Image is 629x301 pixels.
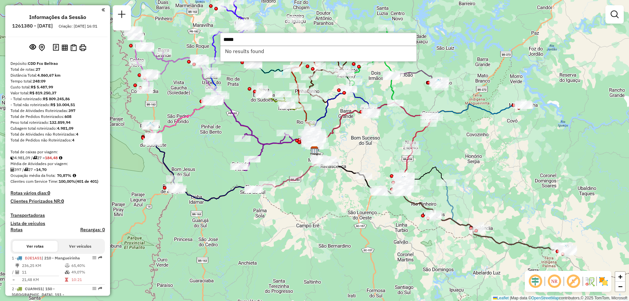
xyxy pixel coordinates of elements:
img: Realeza [196,55,204,64]
div: - Total não roteirizado: [10,102,105,108]
strong: 248:09 [33,79,46,84]
i: Total de rotas [24,168,28,172]
div: Valor total: [10,90,105,96]
ul: Option List [220,46,416,56]
div: Total de caixas por viagem: [10,149,105,155]
a: Leaflet [493,296,509,300]
div: Depósito: [10,61,105,66]
div: Total de rotas: [10,66,105,72]
i: % de utilização do peso [65,264,70,268]
div: Cubagem total roteirizado: [10,125,105,131]
div: 397 / 27 = [10,167,105,173]
div: 4.981,09 / 27 = [10,155,105,161]
i: Total de Atividades [10,168,14,172]
button: Visualizar relatório de Roteirização [60,43,69,52]
span: CUA9H51 [25,286,43,291]
td: 11 [22,269,65,275]
div: Atividade não roteirizada - MANFROI SUPERMERCADO [191,56,207,63]
a: Zoom out [615,282,625,292]
a: Rotas [10,227,23,233]
i: Distância Total [15,264,19,268]
i: Total de Atividades [15,270,19,274]
button: Visualizar Romaneio [69,43,78,52]
div: Custo total: [10,84,105,90]
strong: 4 [76,132,78,137]
strong: 608 [65,114,71,119]
strong: 0 [61,198,64,204]
div: Atividade não roteirizada - ALEXANDRO BERTOLDO [286,16,303,23]
div: - Total roteirizado: [10,96,105,102]
button: Ver rotas [12,241,58,252]
li: No results found [220,46,416,56]
span: Exibir rótulo [565,273,581,289]
img: Palmas [562,245,570,253]
i: Total de rotas [33,156,37,160]
div: Distância Total: [10,72,105,78]
div: Peso total roteirizado: [10,120,105,125]
span: DJE1A51 [25,255,42,260]
img: CDD Fco Beltrao [310,146,319,155]
strong: 14,70 [36,167,47,172]
strong: 4 [72,138,74,142]
strong: 100,00% [59,179,75,184]
td: 236,25 KM [22,262,65,269]
img: Chopinzinho [434,79,443,87]
i: Cubagem total roteirizado [10,156,14,160]
a: OpenStreetMap [531,296,559,300]
div: Total de Pedidos Roteirizados: [10,114,105,120]
td: 21,48 KM [22,276,65,283]
span: Ocultar deslocamento [527,273,543,289]
strong: R$ 10.004,51 [50,102,75,107]
em: Opções [92,256,96,260]
span: Ocupação média da frota: [10,173,56,178]
td: 65,40% [71,262,102,269]
span: 1 - [12,255,80,260]
h4: Transportadoras [10,213,105,218]
img: 706 UDC Light Pato Branco [398,176,407,184]
h4: Clientes Priorizados NR: [10,198,105,204]
span: | 210 - Mangueirinha [42,255,80,260]
div: Criação: [DATE] 16:01 [56,23,100,29]
h4: Recargas: 0 [80,227,105,233]
a: Zoom in [615,272,625,282]
span: Ocultar NR [546,273,562,289]
span: Clientes com Service Time: [10,179,59,184]
strong: 27 [36,67,40,72]
strong: (401 de 401) [75,179,98,184]
strong: R$ 5.487,99 [31,85,53,89]
div: Total de Atividades não Roteirizadas: [10,131,105,137]
em: Rota exportada [98,287,102,291]
button: Ver veículos [58,241,103,252]
strong: 397 [68,108,75,113]
a: Clique aqui para minimizar o painel [102,6,105,13]
i: Tempo total em rota [65,278,68,282]
div: Média de Atividades por viagem: [10,161,105,167]
strong: 0 [48,190,50,196]
h4: Rotas vários dias: [10,190,105,196]
i: Meta Caixas/viagem: 194,14 Diferença: -9,66 [59,156,62,160]
em: Opções [92,287,96,291]
strong: CDD Fco Beltrao [28,61,58,66]
h4: Informações da Sessão [29,14,86,20]
strong: 132.859,94 [49,120,70,125]
em: Média calculada utilizando a maior ocupação (%Peso ou %Cubagem) de cada rota da sessão. Rotas cro... [73,174,76,178]
img: Fluxo de ruas [584,276,595,287]
h6: 1261380 - [DATE] [12,23,53,29]
td: = [12,276,15,283]
span: | [510,296,511,300]
img: Exibir/Ocultar setores [598,276,609,287]
button: Logs desbloquear sessão [51,43,60,53]
em: Rota exportada [98,256,102,260]
strong: R$ 819.250,37 [29,90,56,95]
td: 10:21 [71,276,102,283]
a: Nova sessão e pesquisa [115,8,128,23]
strong: R$ 809.245,86 [43,96,70,101]
strong: 70,87% [57,173,71,178]
div: Map data © contributors,© 2025 TomTom, Microsoft [491,295,629,301]
td: 49,07% [71,269,102,275]
button: Centralizar mapa no depósito ou ponto de apoio [37,43,46,53]
strong: 184,48 [45,155,58,160]
button: Imprimir Rotas [78,43,87,52]
td: / [12,269,15,275]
